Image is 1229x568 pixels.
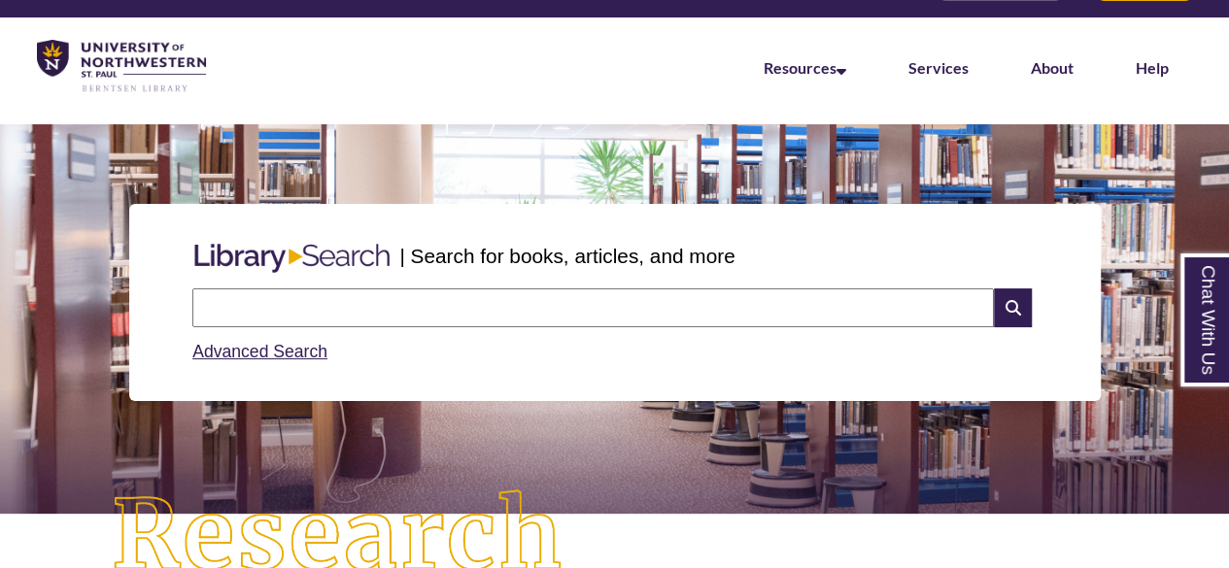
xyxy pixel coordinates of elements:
img: Libary Search [185,236,399,281]
a: Resources [764,58,846,77]
a: Advanced Search [192,342,327,361]
i: Search [994,288,1031,327]
a: Services [908,58,969,77]
img: UNWSP Library Logo [37,40,206,93]
a: About [1031,58,1074,77]
p: | Search for books, articles, and more [399,241,734,271]
a: Help [1136,58,1169,77]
